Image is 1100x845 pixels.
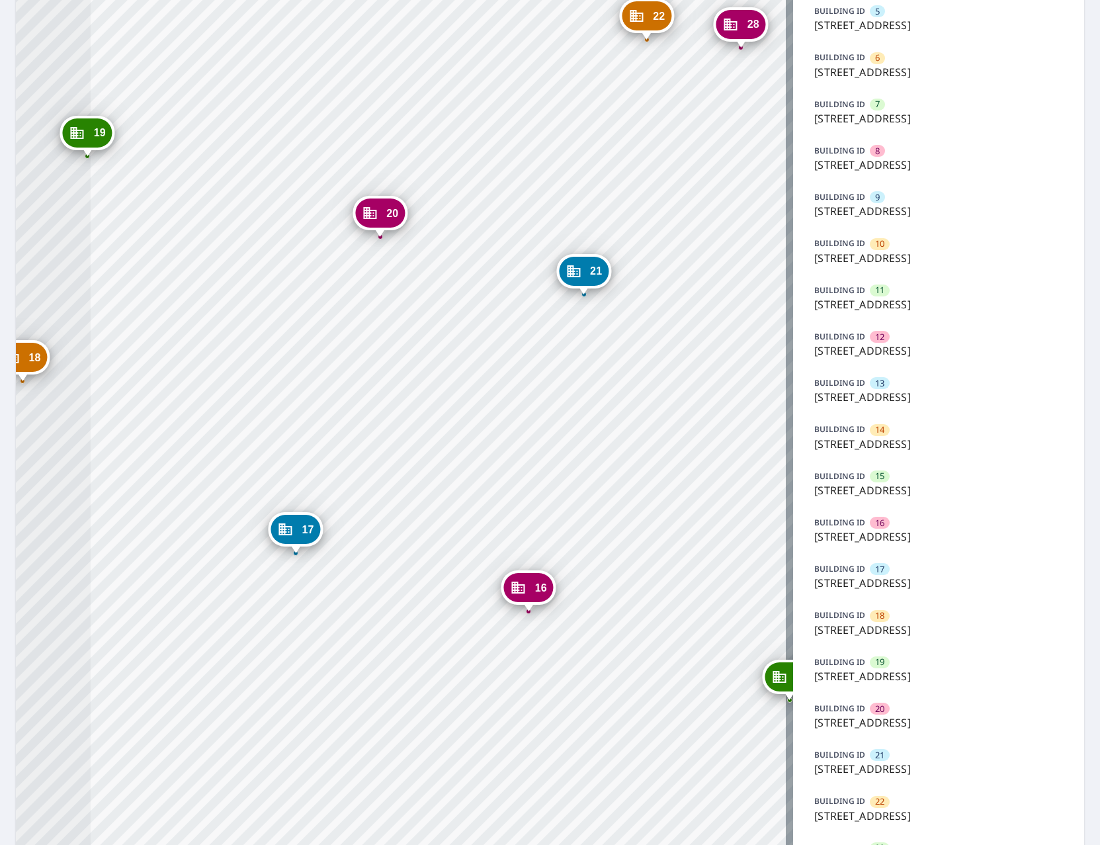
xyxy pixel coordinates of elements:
p: [STREET_ADDRESS] [814,250,1063,266]
span: 16 [535,583,547,593]
span: 7 [875,98,880,111]
p: [STREET_ADDRESS] [814,715,1063,731]
span: 17 [302,525,314,535]
div: Dropped pin, building 20, Commercial property, 1504 Preservation Pl Saint Louis, MO 63106 [353,196,407,237]
p: [STREET_ADDRESS] [814,111,1063,126]
p: BUILDING ID [814,795,865,807]
p: BUILDING ID [814,423,865,435]
span: 18 [875,609,884,622]
span: 10 [875,238,884,250]
span: 15 [875,470,884,482]
p: BUILDING ID [814,377,865,388]
p: [STREET_ADDRESS] [814,343,1063,359]
p: [STREET_ADDRESS] [814,203,1063,219]
p: [STREET_ADDRESS] [814,575,1063,591]
div: Dropped pin, building 15, Commercial property, 1443 Ofallon St Saint Louis, MO 63106 [762,660,817,701]
p: BUILDING ID [814,656,865,668]
span: 5 [875,5,880,18]
p: BUILDING ID [814,703,865,714]
p: [STREET_ADDRESS] [814,296,1063,312]
span: 18 [28,353,40,363]
p: [STREET_ADDRESS] [814,808,1063,824]
div: Dropped pin, building 19, Commercial property, 1400 N 16th St Saint Louis, MO 63106 [60,116,115,157]
span: 6 [875,52,880,64]
span: 21 [590,266,602,276]
p: [STREET_ADDRESS] [814,668,1063,684]
span: 13 [875,377,884,390]
p: [STREET_ADDRESS] [814,64,1063,80]
span: 9 [875,191,880,204]
p: [STREET_ADDRESS] [814,622,1063,638]
p: BUILDING ID [814,470,865,482]
span: 22 [653,11,665,21]
p: [STREET_ADDRESS] [814,529,1063,545]
span: 8 [875,145,880,157]
p: [STREET_ADDRESS] [814,436,1063,452]
p: [STREET_ADDRESS] [814,482,1063,498]
span: 14 [875,423,884,436]
span: 19 [94,128,106,138]
p: BUILDING ID [814,52,865,63]
div: Dropped pin, building 28, Commercial property, 1434 Cass Ave Saint Louis, MO 63106 [714,7,769,48]
span: 21 [875,749,884,762]
div: Dropped pin, building 21, Commercial property, 1459 Ofallon St Saint Louis, MO 63106 [556,254,611,295]
p: [STREET_ADDRESS] [814,389,1063,405]
span: 12 [875,331,884,343]
span: 20 [875,703,884,715]
span: 22 [875,795,884,808]
p: [STREET_ADDRESS] [814,17,1063,33]
p: [STREET_ADDRESS] [814,157,1063,173]
span: 16 [875,517,884,529]
p: BUILDING ID [814,749,865,760]
p: BUILDING ID [814,99,865,110]
div: Dropped pin, building 17, Commercial property, 1465 Ofallon St Saint Louis, MO 63106 [268,512,323,553]
p: BUILDING ID [814,191,865,202]
p: BUILDING ID [814,563,865,574]
div: Dropped pin, building 16, Commercial property, 1443 Ofallon St Saint Louis, MO 63106 [501,570,556,611]
p: BUILDING ID [814,5,865,17]
span: 20 [386,208,398,218]
span: 28 [747,19,759,29]
p: BUILDING ID [814,331,865,342]
span: 17 [875,563,884,576]
p: BUILDING ID [814,285,865,296]
span: 19 [875,656,884,668]
p: BUILDING ID [814,238,865,249]
p: BUILDING ID [814,145,865,156]
span: 11 [875,284,884,296]
p: [STREET_ADDRESS] [814,761,1063,777]
p: BUILDING ID [814,609,865,621]
p: BUILDING ID [814,517,865,528]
